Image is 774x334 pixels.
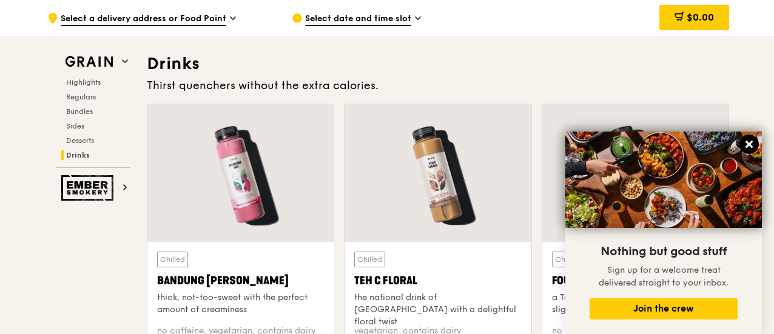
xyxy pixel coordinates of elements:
[590,298,738,319] button: Join the crew
[61,51,117,73] img: Grain web logo
[354,292,521,328] div: the national drink of [GEOGRAPHIC_DATA] with a delightful floral twist
[66,122,84,130] span: Sides
[354,252,385,267] div: Chilled
[61,13,226,26] span: Select a delivery address or Food Point
[157,252,188,267] div: Chilled
[687,12,714,23] span: $0.00
[552,272,719,289] div: Four Seasons Oolong
[66,151,90,159] span: Drinks
[739,135,759,154] button: Close
[66,78,101,87] span: Highlights
[66,136,94,145] span: Desserts
[601,244,727,259] span: Nothing but good stuff
[305,13,411,26] span: Select date and time slot
[565,132,762,228] img: DSC07876-Edit02-Large.jpeg
[147,53,729,75] h3: Drinks
[552,292,719,316] div: a Taiwanese special, floral notes with a slight creamy finish
[552,252,583,267] div: Chilled
[66,107,93,116] span: Bundles
[354,272,521,289] div: Teh C Floral
[66,93,96,101] span: Regulars
[61,175,117,201] img: Ember Smokery web logo
[157,272,324,289] div: Bandung [PERSON_NAME]
[147,77,729,94] div: Thirst quenchers without the extra calories.
[599,265,729,288] span: Sign up for a welcome treat delivered straight to your inbox.
[157,292,324,316] div: thick, not-too-sweet with the perfect amount of creaminess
